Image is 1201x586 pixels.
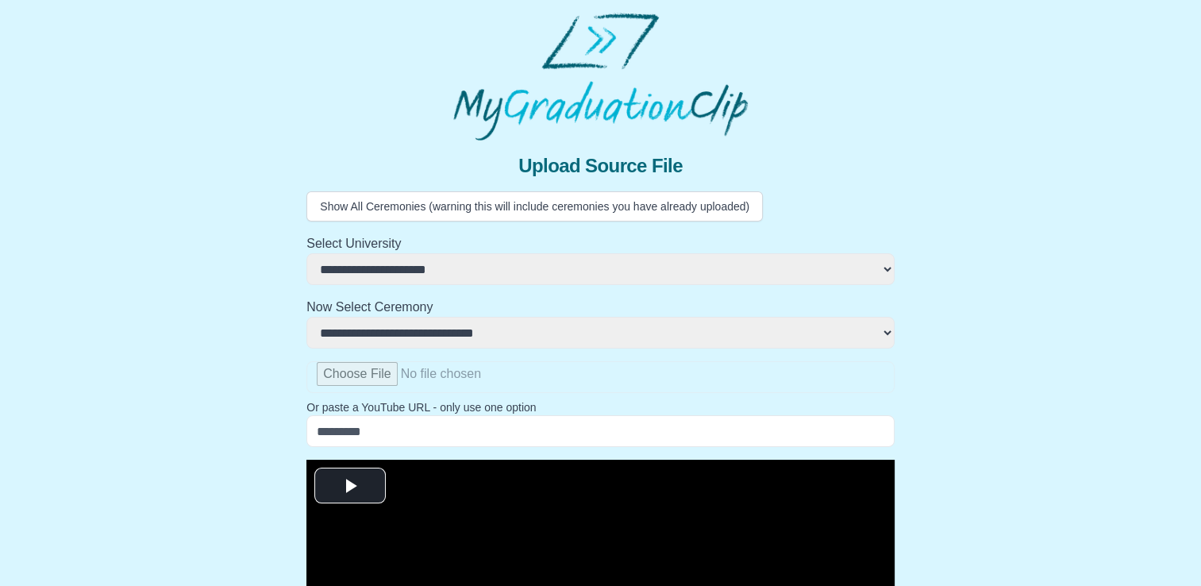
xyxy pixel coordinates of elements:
button: Show All Ceremonies (warning this will include ceremonies you have already uploaded) [306,191,763,222]
h2: Now Select Ceremony [306,298,895,317]
span: Upload Source File [518,153,683,179]
img: MyGraduationClip [453,13,747,141]
button: Play Video [314,468,386,503]
p: Or paste a YouTube URL - only use one option [306,399,895,415]
h2: Select University [306,234,895,253]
